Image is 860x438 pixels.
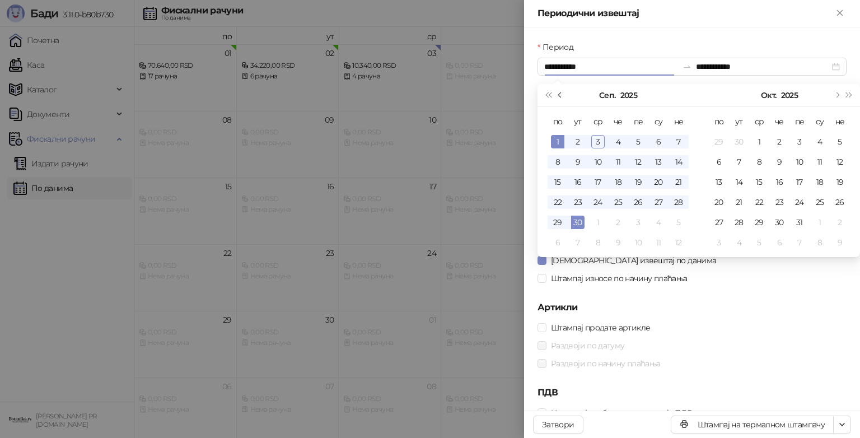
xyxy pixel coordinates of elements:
div: 4 [611,135,625,148]
div: 5 [672,216,685,229]
div: 29 [551,216,564,229]
div: 9 [611,236,625,249]
div: 11 [652,236,665,249]
td: 2025-09-02 [568,132,588,152]
button: Изабери месец [599,84,615,106]
td: 2025-11-01 [810,212,830,232]
div: 19 [632,175,645,189]
div: 5 [752,236,766,249]
div: 9 [833,236,847,249]
div: 13 [652,155,665,169]
td: 2025-10-16 [769,172,789,192]
td: 2025-09-05 [628,132,648,152]
div: 2 [571,135,585,148]
div: Периодични извештај [537,7,833,20]
div: 12 [632,155,645,169]
td: 2025-09-27 [648,192,669,212]
td: 2025-10-11 [648,232,669,253]
td: 2025-09-12 [628,152,648,172]
td: 2025-10-21 [729,192,749,212]
div: 5 [833,135,847,148]
td: 2025-10-17 [789,172,810,192]
td: 2025-09-30 [729,132,749,152]
td: 2025-09-16 [568,172,588,192]
td: 2025-09-15 [548,172,568,192]
th: ут [568,111,588,132]
div: 7 [732,155,746,169]
th: по [548,111,568,132]
td: 2025-10-19 [830,172,850,192]
div: 14 [732,175,746,189]
div: 11 [813,155,826,169]
td: 2025-10-08 [749,152,769,172]
span: swap-right [683,62,691,71]
div: 2 [611,216,625,229]
td: 2025-10-07 [729,152,749,172]
td: 2025-09-10 [588,152,608,172]
td: 2025-09-04 [608,132,628,152]
td: 2025-10-07 [568,232,588,253]
div: 23 [773,195,786,209]
div: 27 [712,216,726,229]
th: по [709,111,729,132]
div: 30 [571,216,585,229]
td: 2025-09-01 [548,132,568,152]
td: 2025-10-22 [749,192,769,212]
td: 2025-09-14 [669,152,689,172]
div: 22 [752,195,766,209]
div: 27 [652,195,665,209]
button: Претходна година (Control + left) [542,84,554,106]
div: 7 [672,135,685,148]
label: Период [537,41,580,53]
td: 2025-09-17 [588,172,608,192]
td: 2025-10-12 [830,152,850,172]
div: 8 [813,236,826,249]
div: 8 [752,155,766,169]
th: ср [588,111,608,132]
td: 2025-10-05 [830,132,850,152]
td: 2025-09-07 [669,132,689,152]
td: 2025-10-03 [789,132,810,152]
div: 18 [611,175,625,189]
div: 16 [773,175,786,189]
div: 18 [813,175,826,189]
th: ср [749,111,769,132]
div: 6 [652,135,665,148]
div: 10 [632,236,645,249]
div: 13 [712,175,726,189]
div: 10 [793,155,806,169]
span: [DEMOGRAPHIC_DATA] извештај по данима [546,254,721,267]
td: 2025-09-26 [628,192,648,212]
td: 2025-09-21 [669,172,689,192]
th: че [769,111,789,132]
h5: ПДВ [537,386,847,399]
th: че [608,111,628,132]
td: 2025-11-08 [810,232,830,253]
span: Штампај износе по начину плаћања [546,272,692,285]
button: Претходни месец (PageUp) [554,84,567,106]
td: 2025-09-24 [588,192,608,212]
div: 9 [773,155,786,169]
th: пе [628,111,648,132]
td: 2025-11-09 [830,232,850,253]
td: 2025-09-13 [648,152,669,172]
div: 25 [611,195,625,209]
div: 7 [793,236,806,249]
th: су [648,111,669,132]
td: 2025-10-09 [608,232,628,253]
div: 8 [551,155,564,169]
td: 2025-10-30 [769,212,789,232]
td: 2025-09-06 [648,132,669,152]
div: 21 [732,195,746,209]
div: 2 [833,216,847,229]
span: to [683,62,691,71]
span: Раздвоји по датуму [546,339,629,352]
div: 6 [712,155,726,169]
div: 4 [732,236,746,249]
td: 2025-10-02 [608,212,628,232]
button: Close [833,7,847,20]
div: 31 [793,216,806,229]
td: 2025-10-12 [669,232,689,253]
td: 2025-09-25 [608,192,628,212]
div: 16 [571,175,585,189]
